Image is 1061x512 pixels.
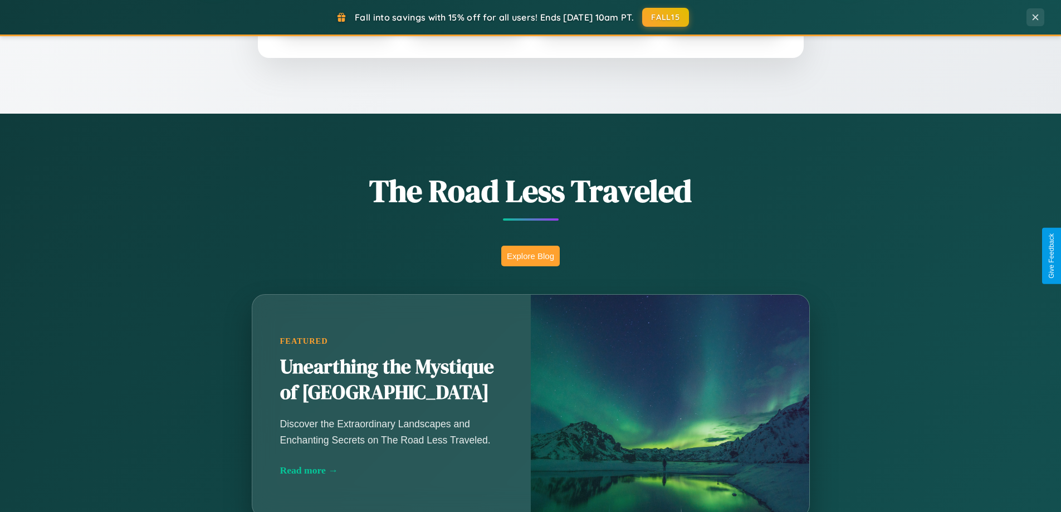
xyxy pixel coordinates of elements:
div: Featured [280,337,503,346]
button: FALL15 [642,8,689,27]
div: Read more → [280,465,503,476]
div: Give Feedback [1048,233,1055,279]
h2: Unearthing the Mystique of [GEOGRAPHIC_DATA] [280,354,503,406]
h1: The Road Less Traveled [197,169,865,212]
p: Discover the Extraordinary Landscapes and Enchanting Secrets on The Road Less Traveled. [280,416,503,447]
button: Explore Blog [501,246,560,266]
span: Fall into savings with 15% off for all users! Ends [DATE] 10am PT. [355,12,634,23]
